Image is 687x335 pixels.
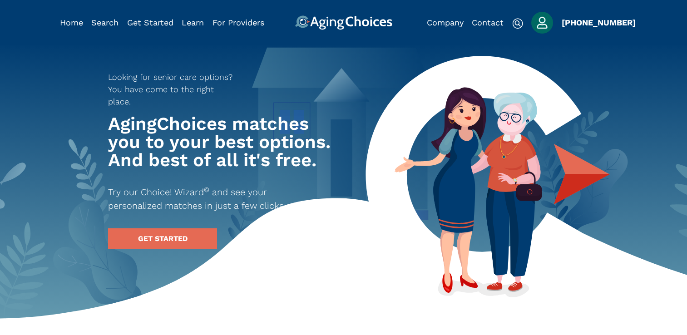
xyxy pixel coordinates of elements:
[213,18,264,27] a: For Providers
[108,115,335,169] h1: AgingChoices matches you to your best options. And best of all it's free.
[531,12,553,34] img: user_avatar.jpg
[472,18,504,27] a: Contact
[108,71,239,108] p: Looking for senior care options? You have come to the right place.
[108,185,319,212] p: Try our Choice! Wizard and see your personalized matches in just a few clicks.
[531,12,553,34] div: Popover trigger
[512,18,523,29] img: search-icon.svg
[91,18,119,27] a: Search
[562,18,636,27] a: [PHONE_NUMBER]
[295,15,392,30] img: AgingChoices
[127,18,173,27] a: Get Started
[427,18,464,27] a: Company
[60,18,83,27] a: Home
[108,228,217,249] a: GET STARTED
[204,186,209,194] sup: ©
[91,15,119,30] div: Popover trigger
[182,18,204,27] a: Learn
